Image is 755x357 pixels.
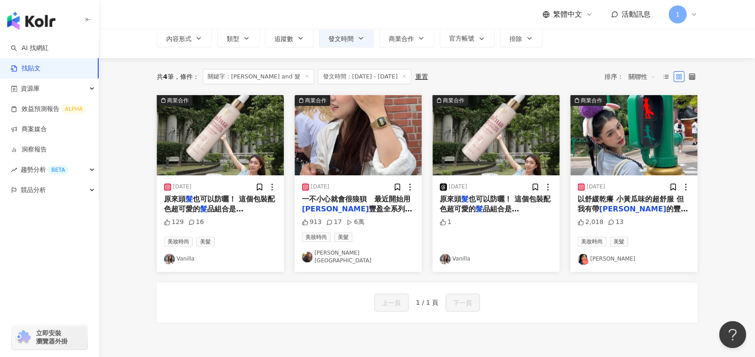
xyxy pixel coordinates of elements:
[157,95,284,175] img: post-image
[302,218,322,227] div: 913
[164,254,175,265] img: KOL Avatar
[173,183,191,191] div: [DATE]
[311,183,329,191] div: [DATE]
[578,195,683,213] span: 以舒緩乾癢 小黃瓜味的超舒服 但我有帶
[302,232,331,242] span: 美妝時尚
[157,29,212,47] button: 內容形式
[449,183,467,191] div: [DATE]
[302,249,414,265] a: KOL Avatar[PERSON_NAME] [GEOGRAPHIC_DATA]
[295,95,422,175] img: post-image
[578,218,603,227] div: 2,018
[265,29,314,47] button: 追蹤數
[599,205,666,213] mark: [PERSON_NAME]
[203,69,314,84] span: 關鍵字：[PERSON_NAME] and 髮
[164,237,193,247] span: 美妝時尚
[227,35,239,42] span: 類型
[11,64,41,73] a: 找貼文
[608,218,623,227] div: 13
[610,237,628,247] span: 美髮
[200,205,207,213] mark: 髮
[174,73,199,80] span: 條件 ：
[7,12,55,30] img: logo
[21,180,46,200] span: 競品分析
[326,218,342,227] div: 17
[302,205,369,213] mark: [PERSON_NAME]
[346,218,364,227] div: 6萬
[553,9,582,19] span: 繁體中文
[163,73,168,80] span: 4
[570,95,697,175] div: post-image商業合作
[605,69,660,84] div: 排序：
[578,205,688,223] span: 的豐盈乾洗
[587,183,605,191] div: [DATE]
[196,237,214,247] span: 美髮
[440,254,552,265] a: KOL AvatarVanilla
[11,167,17,173] span: rise
[461,195,468,203] mark: 髮
[36,329,68,345] span: 立即安裝 瀏覽器外掛
[14,330,32,344] img: chrome extension
[164,195,275,213] span: 也可以防曬！ 這個包裝配色超可愛的
[157,73,174,80] div: 共 筆
[274,35,293,42] span: 追蹤數
[188,218,204,227] div: 16
[21,78,40,99] span: 資源庫
[581,96,602,105] div: 商業合作
[432,95,559,175] img: post-image
[440,195,550,213] span: 也可以防曬！ 這個包裝配色超可愛的
[305,96,327,105] div: 商業合作
[302,195,410,203] span: 一不小心就會很狼狽 ⁣ ⁣ 最近開始用
[164,254,277,265] a: KOL AvatarVanilla
[578,254,690,265] a: KOL Avatar[PERSON_NAME]
[207,205,243,213] span: 品組合是
[570,95,697,175] img: post-image
[186,195,193,203] mark: 髮
[328,35,354,42] span: 發文時間
[389,35,414,42] span: 商業合作
[334,232,352,242] span: 美髮
[217,29,259,47] button: 類型
[500,29,542,47] button: 排除
[12,325,87,349] a: chrome extension立即安裝 瀏覽器外掛
[676,9,680,19] span: 1
[578,254,588,265] img: KOL Avatar
[318,69,411,84] span: 發文時間：[DATE] - [DATE]
[157,95,284,175] div: post-image商業合作
[719,321,746,348] iframe: Help Scout Beacon - Open
[11,105,86,114] a: 效益預測報告ALPHA
[379,29,434,47] button: 商業合作
[509,35,522,42] span: 排除
[578,237,606,247] span: 美妝時尚
[319,29,374,47] button: 發文時間
[11,44,49,53] a: searchAI 找網紅
[440,29,495,47] button: 官方帳號
[476,205,483,213] mark: 髮
[302,252,313,262] img: KOL Avatar
[432,95,559,175] div: post-image商業合作
[440,195,461,203] span: 原來頭
[11,125,47,134] a: 商案媒合
[415,73,428,80] div: 重置
[416,299,438,306] span: 1 / 1 頁
[449,35,474,42] span: 官方帳號
[167,96,189,105] div: 商業合作
[48,165,68,174] div: BETA
[483,205,519,213] span: 品組合是
[374,293,409,311] button: 上一頁
[302,205,412,223] span: 豐盈全系列淨化頭皮 洗完頭後搭
[628,69,655,84] span: 關聯性
[622,10,650,18] span: 活動訊息
[295,95,422,175] div: post-image商業合作
[446,293,480,311] button: 下一頁
[440,254,450,265] img: KOL Avatar
[164,195,186,203] span: 原來頭
[443,96,464,105] div: 商業合作
[21,160,68,180] span: 趨勢分析
[11,145,47,154] a: 洞察報告
[440,218,451,227] div: 1
[164,218,184,227] div: 129
[166,35,191,42] span: 內容形式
